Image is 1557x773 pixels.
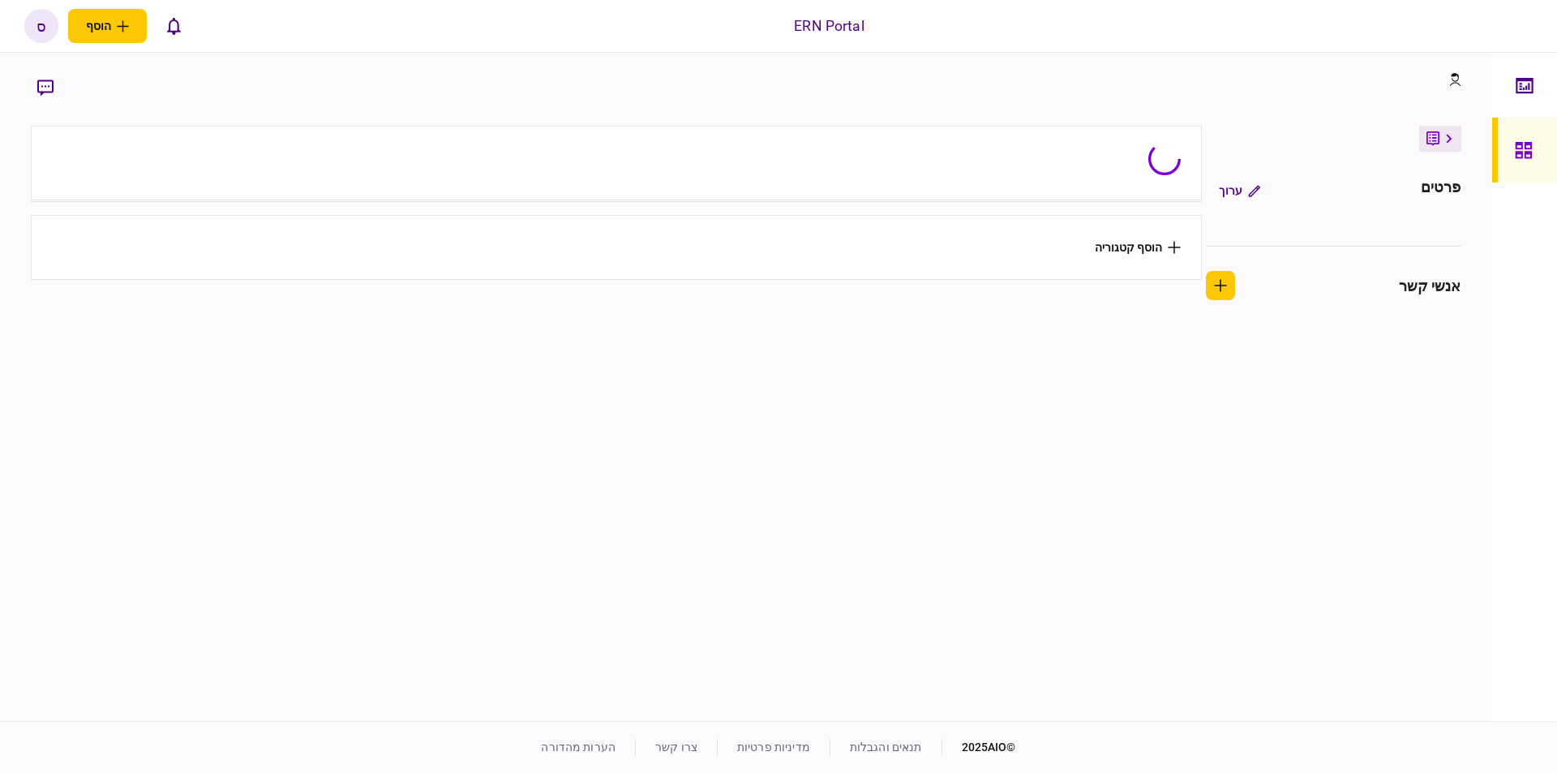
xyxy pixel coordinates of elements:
[1095,241,1181,254] button: הוסף קטגוריה
[941,739,1016,756] div: © 2025 AIO
[737,741,810,754] a: מדיניות פרטיות
[157,9,191,43] button: פתח רשימת התראות
[850,741,922,754] a: תנאים והגבלות
[1421,176,1461,205] div: פרטים
[1206,176,1273,205] button: ערוך
[794,15,864,37] div: ERN Portal
[1399,275,1461,297] div: אנשי קשר
[24,9,58,43] button: ס
[541,741,616,754] a: הערות מהדורה
[655,741,697,754] a: צרו קשר
[68,9,147,43] button: פתח תפריט להוספת לקוח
